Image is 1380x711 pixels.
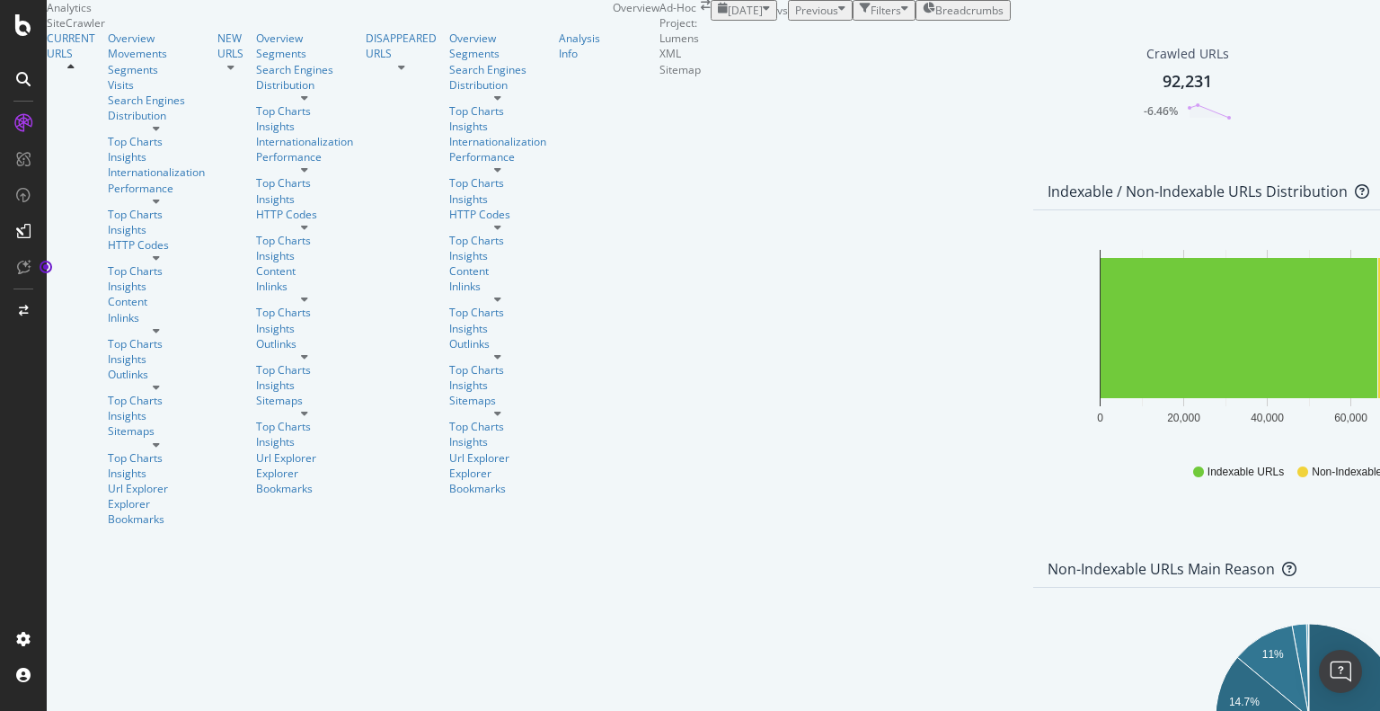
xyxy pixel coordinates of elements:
a: Url Explorer [256,450,353,466]
a: Top Charts [449,305,546,320]
a: Top Charts [449,175,546,191]
div: CURRENT URLS [47,31,95,61]
div: Search Engines [108,93,185,108]
a: Url Explorer [108,481,205,496]
a: Insights [108,222,205,237]
a: Inlinks [256,279,353,294]
a: Outlinks [449,336,546,351]
a: Performance [449,149,546,164]
div: Url Explorer [449,450,546,466]
a: Search Engines [256,62,333,77]
a: Insights [256,434,353,449]
div: Insights [449,119,546,134]
a: Top Charts [108,207,205,222]
a: Insights [449,248,546,263]
a: Internationalization [256,134,353,149]
div: HTTP Codes [256,207,353,222]
a: Top Charts [108,336,205,351]
div: Filters [871,3,901,18]
a: Top Charts [256,362,353,378]
a: Content [108,294,205,309]
a: Content [449,263,546,279]
a: Performance [256,149,353,164]
a: Top Charts [108,393,205,408]
span: Breadcrumbs [935,3,1004,18]
a: Insights [449,321,546,336]
div: Insights [108,466,205,481]
div: Insights [108,408,205,423]
div: Non-Indexable URLs Main Reason [1048,560,1275,578]
div: Indexable / Non-Indexable URLs Distribution [1048,182,1348,200]
a: Outlinks [108,367,205,382]
div: Top Charts [256,305,353,320]
a: Top Charts [449,419,546,434]
div: -6.46% [1144,103,1178,119]
a: Sitemaps [256,393,353,408]
a: Movements [108,46,205,61]
a: HTTP Codes [449,207,546,222]
a: Performance [108,181,205,196]
a: Internationalization [449,134,546,149]
a: Top Charts [108,450,205,466]
a: Insights [108,351,205,367]
div: Visits [108,77,134,93]
div: Open Intercom Messenger [1319,650,1362,693]
a: Analysis Info [559,31,600,61]
a: Top Charts [108,134,205,149]
a: Insights [449,378,546,393]
a: Overview [256,31,353,46]
a: Top Charts [256,175,353,191]
a: Distribution [108,108,205,123]
a: Internationalization [108,164,205,180]
a: Distribution [256,77,353,93]
div: Top Charts [449,233,546,248]
a: Top Charts [449,362,546,378]
a: Insights [256,191,353,207]
a: Outlinks [256,336,353,351]
a: Insights [256,119,353,134]
a: Segments [256,46,306,61]
text: 11% [1262,648,1284,661]
div: Explorer Bookmarks [108,496,205,527]
div: Crawled URLs [1146,45,1229,63]
div: Overview [449,31,546,46]
div: Insights [449,191,546,207]
text: 20,000 [1167,412,1200,424]
a: Overview [108,31,205,46]
a: Inlinks [449,279,546,294]
div: HTTP Codes [108,237,205,253]
a: Segments [449,46,500,61]
a: Distribution [449,77,546,93]
div: Top Charts [108,263,205,279]
a: Insights [108,279,205,294]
